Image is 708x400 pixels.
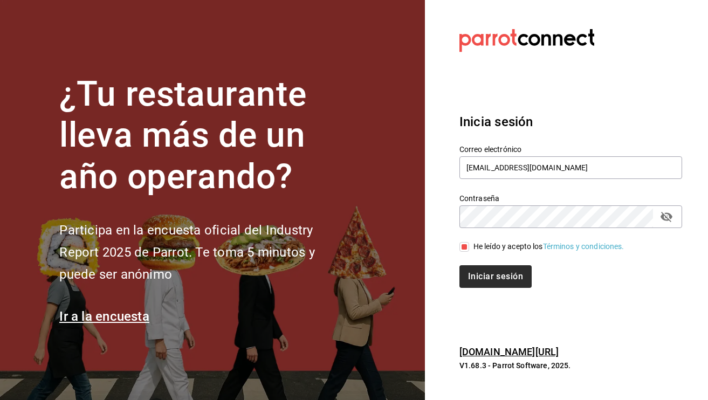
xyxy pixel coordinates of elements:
div: He leído y acepto los [473,241,624,252]
label: Correo electrónico [459,145,682,153]
h3: Inicia sesión [459,112,682,132]
a: Ir a la encuesta [59,309,149,324]
button: passwordField [657,208,676,226]
a: [DOMAIN_NAME][URL] [459,346,559,357]
h1: ¿Tu restaurante lleva más de un año operando? [59,74,350,198]
button: Iniciar sesión [459,265,532,288]
p: V1.68.3 - Parrot Software, 2025. [459,360,682,371]
a: Términos y condiciones. [543,242,624,251]
input: Ingresa tu correo electrónico [459,156,682,179]
label: Contraseña [459,194,682,202]
h2: Participa en la encuesta oficial del Industry Report 2025 de Parrot. Te toma 5 minutos y puede se... [59,219,350,285]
